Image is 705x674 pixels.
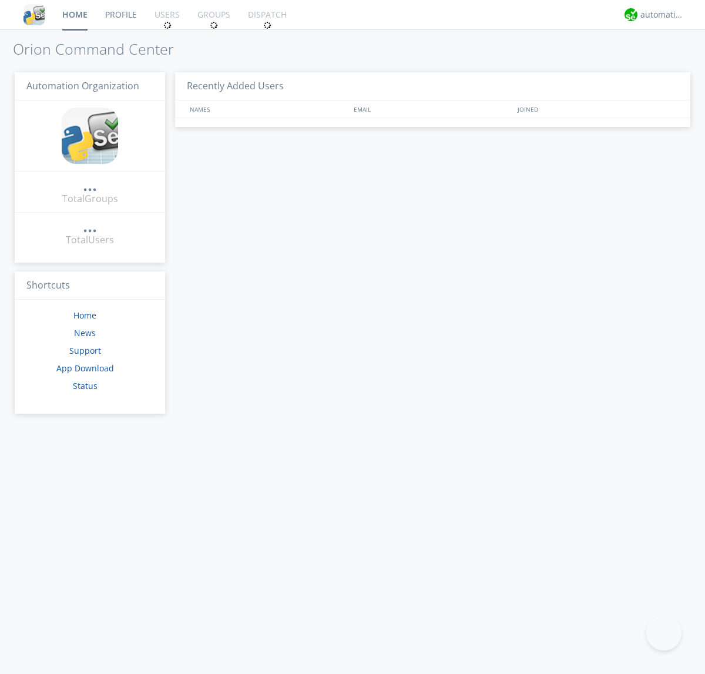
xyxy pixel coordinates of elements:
[69,345,101,356] a: Support
[62,192,118,206] div: Total Groups
[646,615,681,650] iframe: Toggle Customer Support
[175,72,690,101] h3: Recently Added Users
[625,8,637,21] img: d2d01cd9b4174d08988066c6d424eccd
[83,179,97,192] a: ...
[73,380,98,391] a: Status
[210,21,218,29] img: spin.svg
[56,363,114,374] a: App Download
[640,9,684,21] div: automation+atlas
[351,100,515,118] div: EMAIL
[83,220,97,233] a: ...
[83,220,97,232] div: ...
[515,100,679,118] div: JOINED
[73,310,96,321] a: Home
[23,4,45,25] img: cddb5a64eb264b2086981ab96f4c1ba7
[83,179,97,190] div: ...
[62,108,118,164] img: cddb5a64eb264b2086981ab96f4c1ba7
[263,21,271,29] img: spin.svg
[187,100,348,118] div: NAMES
[74,327,96,338] a: News
[15,271,165,300] h3: Shortcuts
[163,21,172,29] img: spin.svg
[66,233,114,247] div: Total Users
[26,79,139,92] span: Automation Organization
